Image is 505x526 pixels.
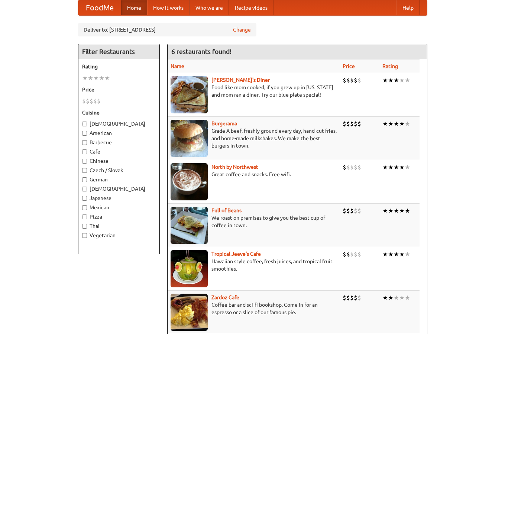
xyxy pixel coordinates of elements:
[399,207,405,215] li: ★
[78,23,256,36] div: Deliver to: [STREET_ADDRESS]
[82,196,87,201] input: Japanese
[405,120,410,128] li: ★
[211,120,237,126] b: Burgerama
[82,176,156,183] label: German
[388,207,394,215] li: ★
[354,120,357,128] li: $
[394,76,399,84] li: ★
[350,294,354,302] li: $
[346,207,350,215] li: $
[354,76,357,84] li: $
[82,74,88,82] li: ★
[357,76,361,84] li: $
[388,250,394,258] li: ★
[171,207,208,244] img: beans.jpg
[354,294,357,302] li: $
[350,120,354,128] li: $
[405,163,410,171] li: ★
[399,163,405,171] li: ★
[211,251,261,257] a: Tropical Jeeve's Cafe
[82,214,87,219] input: Pizza
[171,48,232,55] ng-pluralize: 6 restaurants found!
[121,0,147,15] a: Home
[343,63,355,69] a: Price
[93,97,97,105] li: $
[382,294,388,302] li: ★
[382,76,388,84] li: ★
[82,168,87,173] input: Czech / Slovak
[405,250,410,258] li: ★
[82,194,156,202] label: Japanese
[171,84,337,99] p: Food like mom cooked, if you grew up in [US_STATE] and mom ran a diner. Try our blue plate special!
[86,97,90,105] li: $
[82,205,87,210] input: Mexican
[171,171,337,178] p: Great coffee and snacks. Free wifi.
[382,63,398,69] a: Rating
[211,77,270,83] a: [PERSON_NAME]'s Diner
[405,76,410,84] li: ★
[171,258,337,272] p: Hawaiian style coffee, fresh juices, and tropical fruit smoothies.
[82,86,156,93] h5: Price
[171,214,337,229] p: We roast on premises to give you the best cup of coffee in town.
[171,301,337,316] p: Coffee bar and sci-fi bookshop. Come in for an espresso or a slice of our famous pie.
[82,109,156,116] h5: Cuisine
[388,294,394,302] li: ★
[211,294,239,300] b: Zardoz Cafe
[90,97,93,105] li: $
[399,76,405,84] li: ★
[357,207,361,215] li: $
[357,250,361,258] li: $
[171,63,184,69] a: Name
[171,294,208,331] img: zardoz.jpg
[343,76,346,84] li: $
[350,76,354,84] li: $
[346,120,350,128] li: $
[93,74,99,82] li: ★
[399,294,405,302] li: ★
[82,224,87,229] input: Thai
[346,163,350,171] li: $
[343,250,346,258] li: $
[82,148,156,155] label: Cafe
[211,207,242,213] a: Full of Beans
[394,163,399,171] li: ★
[211,164,258,170] a: North by Northwest
[78,0,121,15] a: FoodMe
[354,250,357,258] li: $
[171,127,337,149] p: Grade A beef, freshly ground every day, hand-cut fries, and home-made milkshakes. We make the bes...
[147,0,190,15] a: How it works
[405,207,410,215] li: ★
[343,163,346,171] li: $
[382,163,388,171] li: ★
[82,139,156,146] label: Barbecue
[82,129,156,137] label: American
[82,187,87,191] input: [DEMOGRAPHIC_DATA]
[354,163,357,171] li: $
[82,140,87,145] input: Barbecue
[382,120,388,128] li: ★
[171,163,208,200] img: north.jpg
[99,74,104,82] li: ★
[82,157,156,165] label: Chinese
[346,294,350,302] li: $
[82,232,156,239] label: Vegetarian
[82,185,156,193] label: [DEMOGRAPHIC_DATA]
[394,120,399,128] li: ★
[394,250,399,258] li: ★
[346,250,350,258] li: $
[88,74,93,82] li: ★
[171,120,208,157] img: burgerama.jpg
[82,222,156,230] label: Thai
[171,250,208,287] img: jeeves.jpg
[82,122,87,126] input: [DEMOGRAPHIC_DATA]
[229,0,273,15] a: Recipe videos
[82,120,156,128] label: [DEMOGRAPHIC_DATA]
[82,159,87,164] input: Chinese
[354,207,357,215] li: $
[394,207,399,215] li: ★
[382,250,388,258] li: ★
[396,0,420,15] a: Help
